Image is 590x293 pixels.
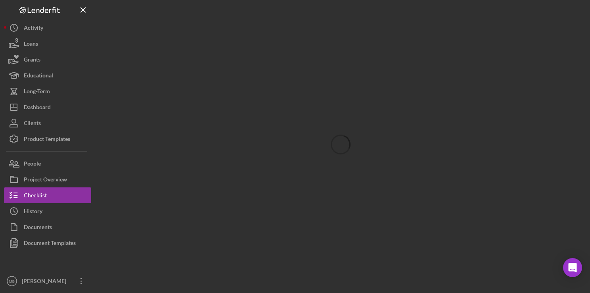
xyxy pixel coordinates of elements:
button: Product Templates [4,131,91,147]
div: [PERSON_NAME] [20,273,71,291]
button: Grants [4,52,91,67]
div: Document Templates [24,235,76,253]
div: Grants [24,52,40,69]
button: Checklist [4,187,91,203]
div: People [24,156,41,173]
div: Documents [24,219,52,237]
div: Loans [24,36,38,54]
div: Activity [24,20,43,38]
div: Educational [24,67,53,85]
button: History [4,203,91,219]
button: Project Overview [4,172,91,187]
button: MB[PERSON_NAME] [4,273,91,289]
div: History [24,203,42,221]
div: Project Overview [24,172,67,189]
button: Loans [4,36,91,52]
button: Activity [4,20,91,36]
button: Long-Term [4,83,91,99]
div: Open Intercom Messenger [563,258,582,277]
div: Checklist [24,187,47,205]
button: Clients [4,115,91,131]
div: Dashboard [24,99,51,117]
button: People [4,156,91,172]
button: Documents [4,219,91,235]
button: Document Templates [4,235,91,251]
button: Educational [4,67,91,83]
div: Clients [24,115,41,133]
text: MB [9,279,15,283]
div: Long-Term [24,83,50,101]
button: Dashboard [4,99,91,115]
div: Product Templates [24,131,70,149]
